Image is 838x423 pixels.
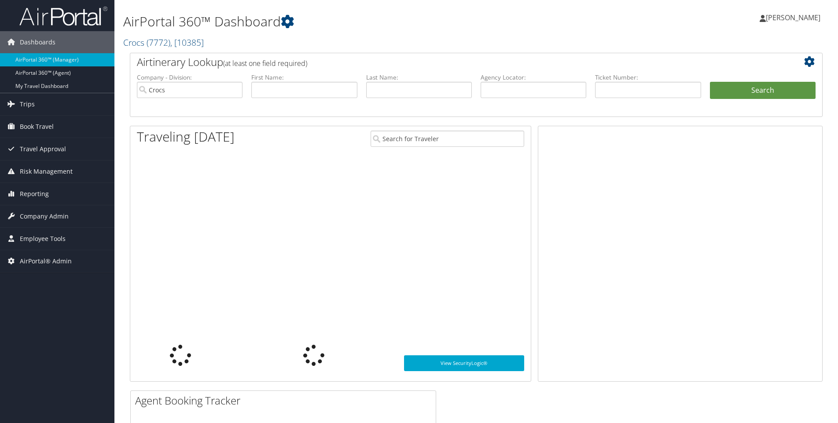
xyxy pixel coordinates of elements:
[147,36,170,48] span: ( 7772 )
[123,36,204,48] a: Crocs
[137,73,243,82] label: Company - Division:
[135,393,436,408] h2: Agent Booking Tracker
[20,228,66,250] span: Employee Tools
[137,128,235,146] h1: Traveling [DATE]
[223,58,307,68] span: (at least one field required)
[20,205,69,227] span: Company Admin
[366,73,472,82] label: Last Name:
[20,138,66,160] span: Travel Approval
[251,73,357,82] label: First Name:
[710,82,816,99] button: Search
[170,36,204,48] span: , [ 10385 ]
[123,12,594,31] h1: AirPortal 360™ Dashboard
[595,73,701,82] label: Ticket Number:
[20,250,72,272] span: AirPortal® Admin
[20,93,35,115] span: Trips
[20,160,73,182] span: Risk Management
[19,6,107,26] img: airportal-logo.png
[404,355,524,371] a: View SecurityLogic®
[20,116,54,138] span: Book Travel
[137,55,758,69] h2: Airtinerary Lookup
[20,31,55,53] span: Dashboards
[371,131,524,147] input: Search for Traveler
[20,183,49,205] span: Reporting
[766,13,820,22] span: [PERSON_NAME]
[481,73,586,82] label: Agency Locator:
[760,4,829,31] a: [PERSON_NAME]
